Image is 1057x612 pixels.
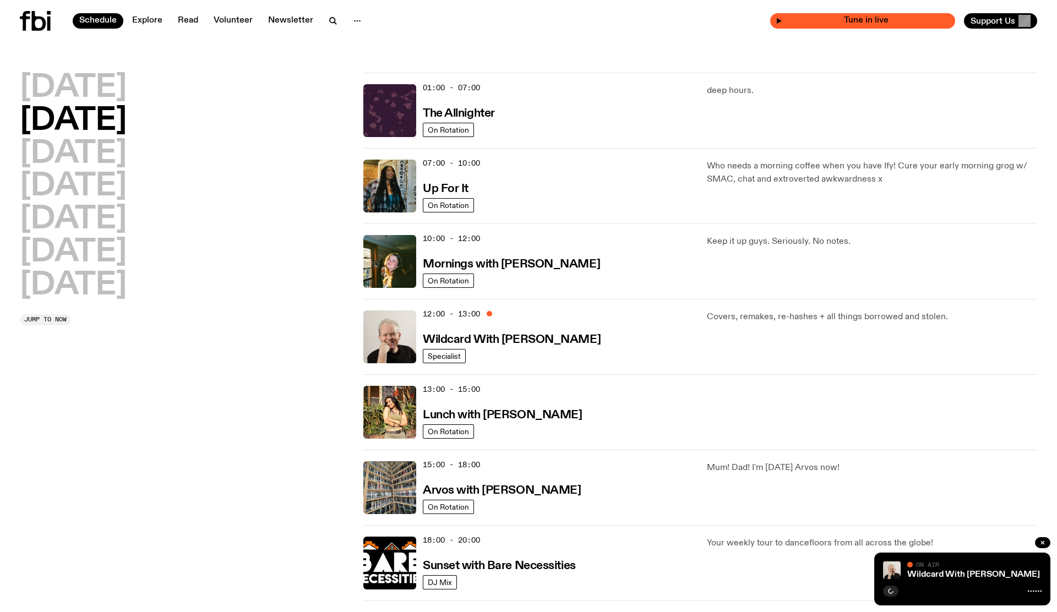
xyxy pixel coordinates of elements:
span: On Air [916,561,939,568]
h3: Wildcard With [PERSON_NAME] [423,334,601,346]
button: [DATE] [20,139,127,170]
img: Stuart is smiling charmingly, wearing a black t-shirt against a stark white background. [363,310,416,363]
a: On Rotation [423,424,474,439]
a: On Rotation [423,500,474,514]
span: 18:00 - 20:00 [423,535,480,545]
a: Specialist [423,349,466,363]
p: Who needs a morning coffee when you have Ify! Cure your early morning grog w/ SMAC, chat and extr... [707,160,1037,186]
img: Freya smiles coyly as she poses for the image. [363,235,416,288]
a: Schedule [73,13,123,29]
a: On Rotation [423,123,474,137]
span: On Rotation [428,276,469,285]
h3: Sunset with Bare Necessities [423,560,576,572]
p: Mum! Dad! I'm [DATE] Arvos now! [707,461,1037,474]
a: Mornings with [PERSON_NAME] [423,256,600,270]
a: On Rotation [423,198,474,212]
a: Newsletter [261,13,320,29]
a: The Allnighter [423,106,495,119]
span: Jump to now [24,316,67,323]
img: Bare Necessities [363,537,416,589]
span: 12:00 - 13:00 [423,309,480,319]
a: On Rotation [423,274,474,288]
h3: Arvos with [PERSON_NAME] [423,485,581,496]
h3: Lunch with [PERSON_NAME] [423,409,582,421]
a: Wildcard With [PERSON_NAME] [423,332,601,346]
span: On Rotation [428,502,469,511]
a: Up For It [423,181,468,195]
img: Ify - a Brown Skin girl with black braided twists, looking up to the side with her tongue stickin... [363,160,416,212]
button: [DATE] [20,270,127,301]
a: DJ Mix [423,575,457,589]
span: 10:00 - 12:00 [423,233,480,244]
a: Arvos with [PERSON_NAME] [423,483,581,496]
p: Your weekly tour to dancefloors from all across the globe! [707,537,1037,550]
span: 13:00 - 15:00 [423,384,480,395]
span: On Rotation [428,427,469,435]
a: Lunch with [PERSON_NAME] [423,407,582,421]
span: 07:00 - 10:00 [423,158,480,168]
h3: Up For It [423,183,468,195]
a: Volunteer [207,13,259,29]
button: [DATE] [20,171,127,202]
a: Sunset with Bare Necessities [423,558,576,572]
img: Stuart is smiling charmingly, wearing a black t-shirt against a stark white background. [883,561,901,579]
a: Wildcard With [PERSON_NAME] [907,570,1040,579]
p: Keep it up guys. Seriously. No notes. [707,235,1037,248]
button: [DATE] [20,237,127,268]
h3: Mornings with [PERSON_NAME] [423,259,600,270]
a: Explore [126,13,169,29]
button: [DATE] [20,106,127,136]
span: On Rotation [428,125,469,134]
span: Specialist [428,352,461,360]
span: Support Us [971,16,1015,26]
a: Read [171,13,205,29]
h3: The Allnighter [423,108,495,119]
span: DJ Mix [428,578,452,586]
span: On Rotation [428,201,469,209]
button: On AirWildcard With [PERSON_NAME]Tune in live [770,13,955,29]
img: A corner shot of the fbi music library [363,461,416,514]
span: 01:00 - 07:00 [423,83,480,93]
p: deep hours. [707,84,1037,97]
button: [DATE] [20,204,127,235]
p: Covers, remakes, re-hashes + all things borrowed and stolen. [707,310,1037,324]
span: Tune in live [782,17,950,25]
img: Tanya is standing in front of plants and a brick fence on a sunny day. She is looking to the left... [363,386,416,439]
button: [DATE] [20,73,127,103]
span: 15:00 - 18:00 [423,460,480,470]
button: Support Us [964,13,1037,29]
button: Jump to now [20,314,71,325]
